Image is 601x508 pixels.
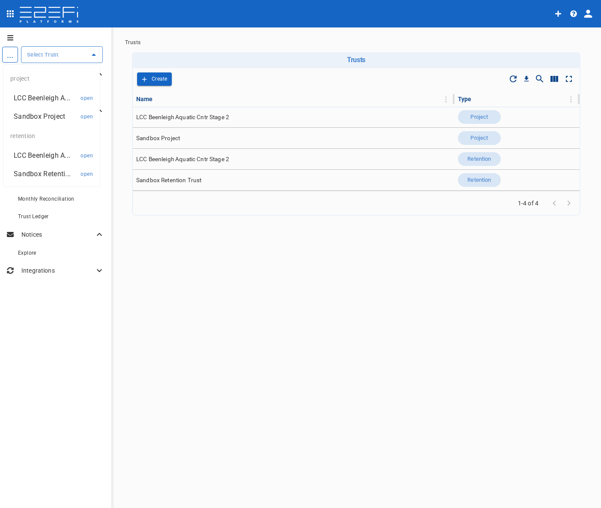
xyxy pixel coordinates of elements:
div: retention [3,126,100,146]
span: Monthly Reconciliation [18,196,75,202]
button: Show/Hide search [532,72,547,86]
p: Integrations [21,266,94,275]
span: Project [465,113,493,121]
h6: Trusts [135,56,577,64]
span: Retention [462,155,496,163]
button: Download CSV [520,73,532,85]
button: Close [88,49,100,61]
nav: breadcrumb [125,39,587,45]
span: open [81,153,93,159]
p: Notices [21,230,94,239]
span: Add Trust [137,72,172,86]
span: LCC Beenleigh Aquatic Cntr Stage 2 [136,155,229,163]
div: Type [458,94,472,104]
a: Trusts [125,39,141,45]
button: Toggle full screen [562,72,576,86]
span: open [81,114,93,120]
p: Sandbox Retenti... [14,169,71,179]
button: Column Actions [564,93,578,106]
span: 1-4 of 4 [514,199,542,207]
div: project [3,68,100,89]
button: Create [137,72,172,86]
p: LCC Beenleigh A... [14,93,70,103]
span: Go to previous page [547,199,562,207]
p: Sandbox Project [14,111,66,121]
span: Project [465,134,493,142]
button: Column Actions [439,93,453,106]
span: Sandbox Retention Trust [136,176,201,184]
p: Create [152,74,167,84]
button: Show/Hide columns [547,72,562,86]
span: Explore [18,250,36,256]
span: Trust Ledger [18,213,49,219]
span: LCC Beenleigh Aquatic Cntr Stage 2 [136,113,229,121]
span: Sandbox Project [136,134,180,142]
span: open [81,95,93,101]
div: Name [136,94,153,104]
input: Select Trust [25,50,86,59]
div: ... [2,47,18,63]
span: open [81,171,93,177]
span: Retention [462,176,496,184]
span: Go to next page [562,199,576,207]
span: Refresh Data [506,72,520,86]
p: LCC Beenleigh A... [14,150,70,160]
